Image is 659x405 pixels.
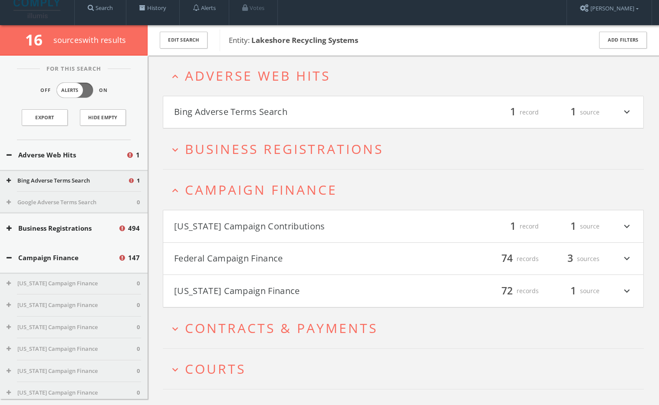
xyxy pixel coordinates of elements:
[621,251,633,266] i: expand_more
[137,301,140,310] span: 0
[621,219,633,234] i: expand_more
[169,362,644,376] button: expand_moreCourts
[160,32,208,49] button: Edit Search
[7,323,137,332] button: [US_STATE] Campaign Finance
[506,219,520,234] span: 1
[22,109,68,126] a: Export
[7,367,137,376] button: [US_STATE] Campaign Finance
[137,198,140,207] span: 0
[128,223,140,233] span: 494
[498,251,517,266] span: 74
[547,251,600,266] div: sources
[229,35,358,45] span: Entity:
[137,367,140,376] span: 0
[7,150,126,160] button: Adverse Web Hits
[7,279,137,288] button: [US_STATE] Campaign Finance
[563,251,577,266] span: 3
[174,284,403,298] button: [US_STATE] Campaign Finance
[185,67,330,85] span: Adverse Web Hits
[7,253,118,263] button: Campaign Finance
[185,319,378,337] span: Contracts & Payments
[185,181,337,199] span: Campaign Finance
[7,389,137,397] button: [US_STATE] Campaign Finance
[169,185,181,196] i: expand_less
[185,360,246,378] span: Courts
[169,321,644,335] button: expand_moreContracts & Payments
[547,284,600,298] div: source
[185,140,383,158] span: Business Registrations
[40,87,51,94] span: Off
[169,183,644,197] button: expand_lessCampaign Finance
[40,65,108,73] span: For This Search
[621,105,633,120] i: expand_more
[487,105,539,120] div: record
[174,251,403,266] button: Federal Campaign Finance
[80,109,126,126] button: Hide Empty
[99,87,108,94] span: On
[137,345,140,353] span: 0
[7,301,137,310] button: [US_STATE] Campaign Finance
[547,219,600,234] div: source
[567,283,580,298] span: 1
[136,150,140,160] span: 1
[169,71,181,82] i: expand_less
[174,105,403,120] button: Bing Adverse Terms Search
[169,364,181,376] i: expand_more
[174,219,403,234] button: [US_STATE] Campaign Contributions
[7,223,118,233] button: Business Registrations
[25,29,50,50] span: 16
[487,284,539,298] div: records
[169,323,181,335] i: expand_more
[137,176,140,185] span: 1
[53,35,126,45] span: source s with results
[567,105,580,120] span: 1
[169,144,181,156] i: expand_more
[169,142,644,156] button: expand_moreBusiness Registrations
[487,219,539,234] div: record
[137,323,140,332] span: 0
[251,35,358,45] b: Lakeshore Recycling Systems
[128,253,140,263] span: 147
[599,32,647,49] button: Add Filters
[567,219,580,234] span: 1
[137,279,140,288] span: 0
[7,176,128,185] button: Bing Adverse Terms Search
[7,345,137,353] button: [US_STATE] Campaign Finance
[7,198,137,207] button: Google Adverse Terms Search
[487,251,539,266] div: records
[137,389,140,397] span: 0
[498,283,517,298] span: 72
[547,105,600,120] div: source
[506,105,520,120] span: 1
[169,69,644,83] button: expand_lessAdverse Web Hits
[621,284,633,298] i: expand_more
